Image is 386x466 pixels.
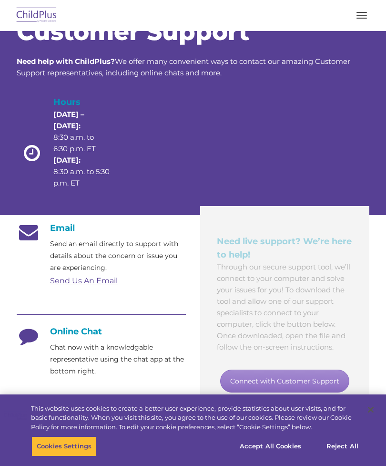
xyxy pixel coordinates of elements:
p: Send an email directly to support with details about the concern or issue you are experiencing. [50,238,186,274]
span: We offer many convenient ways to contact our amazing Customer Support representatives, including ... [17,57,350,77]
span: Need live support? We’re here to help! [217,236,352,260]
h4: Online Chat [17,326,186,337]
a: Connect with Customer Support [220,370,349,393]
a: Send Us An Email [50,276,118,285]
img: ChildPlus by Procare Solutions [14,4,59,27]
p: Through our secure support tool, we’ll connect to your computer and solve your issues for you! To... [217,261,353,353]
h4: Email [17,223,186,233]
div: This website uses cookies to create a better user experience, provide statistics about user visit... [31,404,359,432]
button: Close [360,399,381,420]
p: 8:30 a.m. to 6:30 p.m. ET 8:30 a.m. to 5:30 p.m. ET [53,109,110,189]
h4: Hours [53,95,110,109]
strong: [DATE] – [DATE]: [53,110,84,130]
button: Accept All Cookies [234,436,306,456]
strong: Need help with ChildPlus? [17,57,115,66]
button: Cookies Settings [31,436,97,456]
strong: [DATE]: [53,155,81,165]
button: Reject All [313,436,372,456]
span: Customer Support [17,17,249,46]
p: Chat now with a knowledgable representative using the chat app at the bottom right. [50,342,186,377]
